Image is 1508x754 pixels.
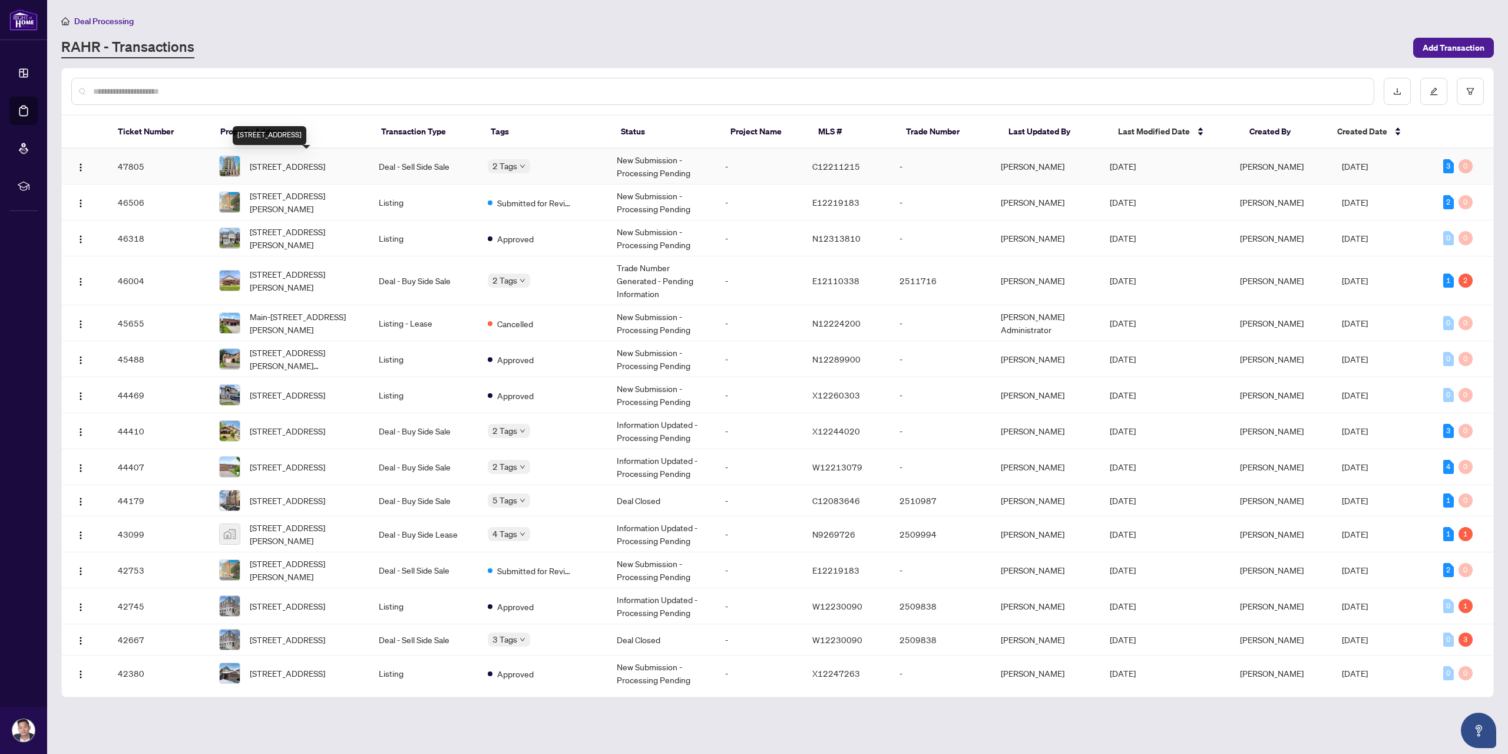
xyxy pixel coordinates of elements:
div: 0 [1443,666,1454,680]
div: 2 [1459,274,1473,288]
img: Logo [76,277,85,287]
td: New Submission - Processing Pending [607,552,716,588]
button: Add Transaction [1413,38,1494,58]
span: [PERSON_NAME] [1240,529,1304,539]
div: 0 [1459,352,1473,366]
td: [PERSON_NAME] [991,656,1100,692]
span: [STREET_ADDRESS] [250,667,325,680]
span: [PERSON_NAME] [1240,426,1304,436]
span: Approved [497,353,534,366]
td: - [716,256,803,305]
span: 5 Tags [492,493,517,507]
td: 2509838 [890,624,991,656]
span: [DATE] [1342,161,1368,172]
td: - [890,341,991,377]
button: Logo [71,664,90,683]
span: Approved [497,667,534,680]
td: - [890,449,991,485]
td: 2511716 [890,256,991,305]
td: [PERSON_NAME] [991,341,1100,377]
span: down [520,428,525,434]
td: - [716,413,803,449]
button: Logo [71,525,90,544]
div: 3 [1443,159,1454,173]
div: 0 [1459,195,1473,209]
span: [DATE] [1342,668,1368,679]
span: [DATE] [1342,565,1368,575]
span: down [520,531,525,537]
button: Logo [71,193,90,212]
span: W12230090 [812,634,862,645]
span: C12083646 [812,495,860,506]
span: [DATE] [1342,197,1368,208]
button: Logo [71,630,90,649]
div: 0 [1443,316,1454,330]
td: 2509994 [890,516,991,552]
img: thumbnail-img [220,156,240,176]
span: [DATE] [1110,318,1136,328]
span: [STREET_ADDRESS][PERSON_NAME] [250,521,360,547]
span: [PERSON_NAME] [1240,233,1304,243]
span: N9269726 [812,529,855,539]
span: [DATE] [1342,354,1368,364]
span: [DATE] [1110,161,1136,172]
button: Logo [71,491,90,510]
td: 43099 [108,516,210,552]
img: thumbnail-img [220,524,240,544]
td: - [716,552,803,588]
span: [PERSON_NAME] [1240,275,1304,286]
td: [PERSON_NAME] [991,552,1100,588]
td: 2509838 [890,588,991,624]
span: [PERSON_NAME] [1240,462,1304,472]
th: Last Modified Date [1109,116,1240,149]
td: Information Updated - Processing Pending [607,516,716,552]
span: [DATE] [1110,462,1136,472]
div: 0 [1459,424,1473,438]
th: Created Date [1328,116,1430,149]
td: Deal - Buy Side Sale [369,449,478,485]
button: Logo [71,457,90,476]
td: 45488 [108,341,210,377]
div: 1 [1443,527,1454,541]
img: thumbnail-img [220,596,240,616]
td: 46506 [108,185,210,220]
img: thumbnail-img [220,192,240,212]
img: Logo [76,163,85,172]
img: thumbnail-img [220,421,240,441]
div: 4 [1443,460,1454,474]
div: [STREET_ADDRESS] [233,126,306,145]
th: Status [611,116,721,149]
div: 0 [1459,493,1473,508]
td: [PERSON_NAME] [991,516,1100,552]
div: 0 [1443,352,1454,366]
span: Submitted for Review [497,564,574,577]
div: 0 [1459,666,1473,680]
th: Trade Number [897,116,999,149]
button: Logo [71,422,90,440]
a: RAHR - Transactions [61,37,194,58]
td: [PERSON_NAME] [991,256,1100,305]
td: New Submission - Processing Pending [607,341,716,377]
td: 47805 [108,149,210,185]
td: 42380 [108,656,210,692]
td: - [716,149,803,185]
span: [DATE] [1342,495,1368,506]
div: 0 [1443,388,1454,402]
td: New Submission - Processing Pending [607,149,716,185]
span: [PERSON_NAME] [1240,354,1304,364]
td: 44410 [108,413,210,449]
span: down [520,278,525,284]
span: [STREET_ADDRESS][PERSON_NAME] [250,557,360,583]
td: [PERSON_NAME] [991,377,1100,413]
td: Information Updated - Processing Pending [607,449,716,485]
td: - [890,656,991,692]
span: down [520,464,525,470]
td: Deal - Buy Side Sale [369,413,478,449]
span: down [520,637,525,643]
span: [STREET_ADDRESS] [250,160,325,173]
td: - [890,377,991,413]
span: [DATE] [1110,634,1136,645]
img: Logo [76,636,85,646]
td: - [716,516,803,552]
td: [PERSON_NAME] [991,449,1100,485]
